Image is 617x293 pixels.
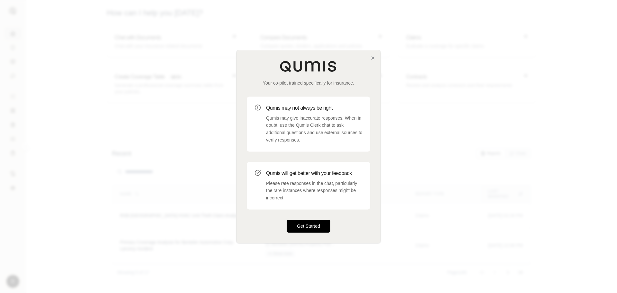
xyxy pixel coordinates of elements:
p: Your co-pilot trained specifically for insurance. [247,80,370,86]
h3: Qumis may not always be right [266,104,362,112]
p: Qumis may give inaccurate responses. When in doubt, use the Qumis Clerk chat to ask additional qu... [266,114,362,144]
p: Please rate responses in the chat, particularly the rare instances where responses might be incor... [266,180,362,202]
h3: Qumis will get better with your feedback [266,169,362,177]
img: Qumis Logo [280,60,337,72]
button: Get Started [287,220,330,233]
